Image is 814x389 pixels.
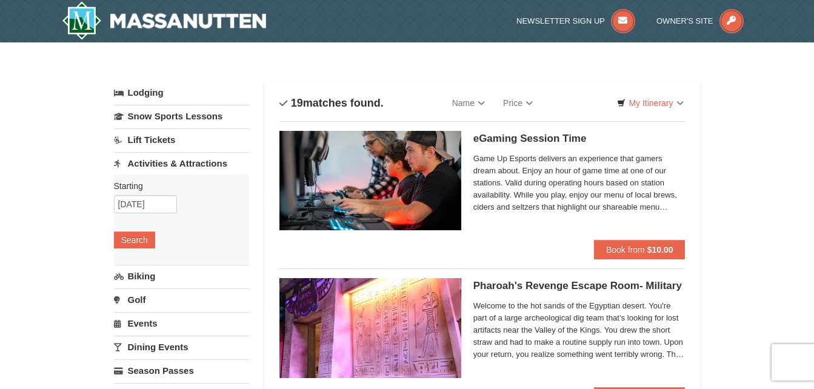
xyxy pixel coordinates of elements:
[62,1,267,40] a: Massanutten Resort
[114,180,240,192] label: Starting
[656,16,713,25] span: Owner's Site
[114,231,155,248] button: Search
[279,131,461,230] img: 19664770-34-0b975b5b.jpg
[114,128,249,151] a: Lift Tickets
[473,280,686,292] h5: Pharoah's Revenge Escape Room- Military
[473,153,686,213] span: Game Up Esports delivers an experience that gamers dream about. Enjoy an hour of game time at one...
[114,82,249,104] a: Lodging
[114,288,249,311] a: Golf
[609,94,691,112] a: My Itinerary
[114,265,249,287] a: Biking
[656,16,744,25] a: Owner's Site
[473,300,686,361] span: Welcome to the hot sands of the Egyptian desert. You're part of a large archeological dig team th...
[62,1,267,40] img: Massanutten Resort Logo
[114,105,249,127] a: Snow Sports Lessons
[443,91,494,115] a: Name
[647,245,673,254] strong: $10.00
[114,336,249,358] a: Dining Events
[473,133,686,145] h5: eGaming Session Time
[516,16,635,25] a: Newsletter Sign Up
[279,97,384,109] h4: matches found.
[291,97,303,109] span: 19
[114,359,249,382] a: Season Passes
[114,312,249,334] a: Events
[494,91,542,115] a: Price
[606,245,645,254] span: Book from
[594,240,686,259] button: Book from $10.00
[516,16,605,25] span: Newsletter Sign Up
[114,152,249,175] a: Activities & Attractions
[279,278,461,377] img: 6619913-410-20a124c9.jpg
